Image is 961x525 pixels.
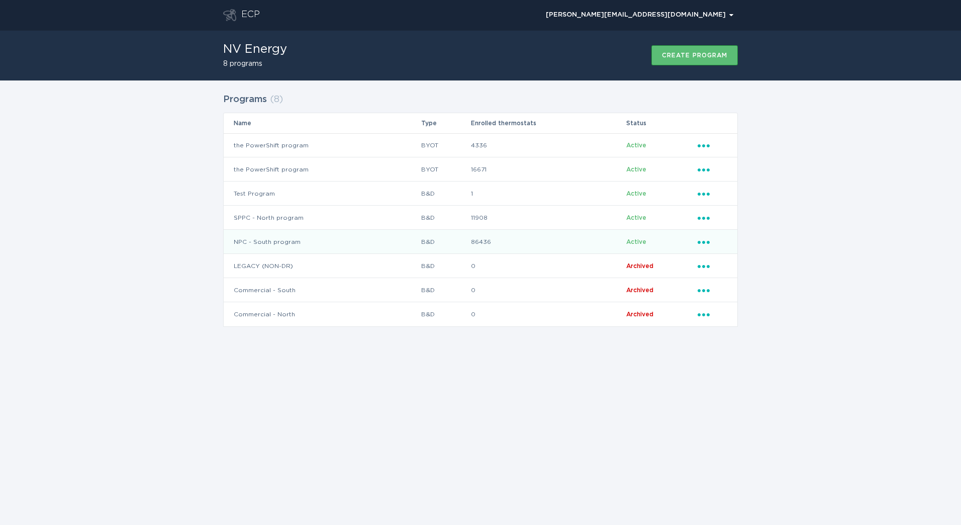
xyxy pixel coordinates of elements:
th: Name [224,113,421,133]
div: Popover menu [698,188,727,199]
td: Test Program [224,182,421,206]
td: B&D [421,182,470,206]
button: Create program [651,45,738,65]
div: [PERSON_NAME][EMAIL_ADDRESS][DOMAIN_NAME] [546,12,733,18]
div: Create program [662,52,727,58]
td: BYOT [421,157,470,182]
tr: 6ad4089a9ee14ed3b18f57c3ec8b7a15 [224,254,737,278]
th: Enrolled thermostats [470,113,626,133]
div: Popover menu [698,164,727,175]
td: 0 [470,278,626,302]
td: the PowerShift program [224,133,421,157]
td: B&D [421,230,470,254]
tr: 5753eebfd0614e638d7531d13116ea0c [224,302,737,326]
td: B&D [421,206,470,230]
div: Popover menu [698,260,727,272]
button: Go to dashboard [223,9,236,21]
td: 11908 [470,206,626,230]
div: ECP [241,9,260,21]
td: 0 [470,302,626,326]
span: ( 8 ) [270,95,283,104]
td: SPPC - North program [224,206,421,230]
span: Active [626,191,646,197]
tr: Table Headers [224,113,737,133]
h2: Programs [223,91,267,109]
button: Open user account details [541,8,738,23]
div: Popover menu [698,140,727,151]
td: Commercial - South [224,278,421,302]
td: Commercial - North [224,302,421,326]
div: Popover menu [541,8,738,23]
span: Active [626,142,646,148]
tr: 1fc7cf08bae64b7da2f142a386c1aedb [224,133,737,157]
th: Type [421,113,470,133]
span: Active [626,166,646,172]
div: Popover menu [698,236,727,247]
td: the PowerShift program [224,157,421,182]
td: 0 [470,254,626,278]
tr: a03e689f29a4448196f87c51a80861dc [224,206,737,230]
span: Archived [626,263,653,269]
td: NPC - South program [224,230,421,254]
div: Popover menu [698,309,727,320]
td: B&D [421,302,470,326]
td: B&D [421,254,470,278]
th: Status [626,113,697,133]
div: Popover menu [698,212,727,223]
span: Archived [626,287,653,293]
span: Archived [626,311,653,317]
span: Active [626,215,646,221]
td: LEGACY (NON-DR) [224,254,421,278]
td: B&D [421,278,470,302]
tr: 3428cbea457e408cb7b12efa83831df3 [224,157,737,182]
tr: d4842dc55873476caf04843bf39dc303 [224,278,737,302]
td: 4336 [470,133,626,157]
td: 86436 [470,230,626,254]
td: 16671 [470,157,626,182]
td: 1 [470,182,626,206]
h2: 8 programs [223,60,287,67]
tr: 1d15b189bb4841f7a0043e8dad5f5fb7 [224,182,737,206]
tr: 3caaf8c9363d40c086ae71ab552dadaa [224,230,737,254]
td: BYOT [421,133,470,157]
h1: NV Energy [223,43,287,55]
div: Popover menu [698,285,727,296]
span: Active [626,239,646,245]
